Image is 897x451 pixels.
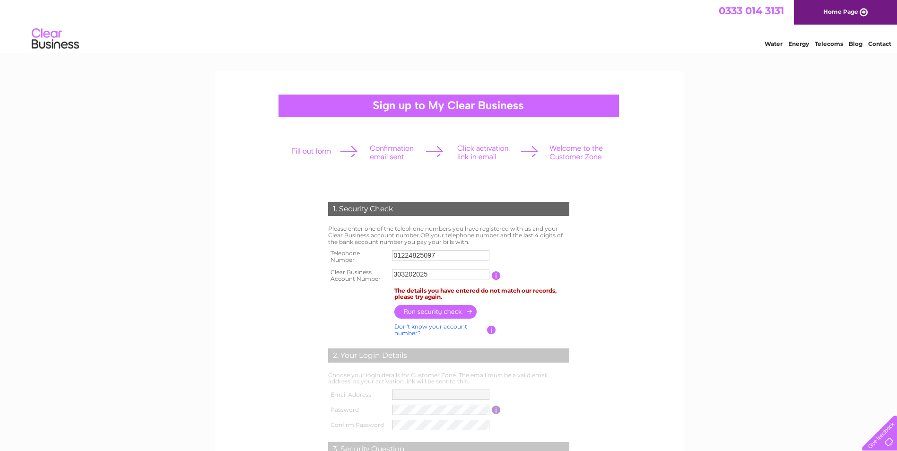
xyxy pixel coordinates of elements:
[719,5,784,17] a: 0333 014 3131
[392,285,572,303] td: The details you have entered do not match our records, please try again.
[849,40,862,47] a: Blog
[328,348,569,363] div: 2. Your Login Details
[326,266,390,285] th: Clear Business Account Number
[492,406,501,414] input: Information
[31,25,79,53] img: logo.png
[326,370,572,388] td: Choose your login details for Customer Zone. The email must be a valid email address, as your act...
[326,247,390,266] th: Telephone Number
[815,40,843,47] a: Telecoms
[765,40,783,47] a: Water
[487,326,496,334] input: Information
[492,271,501,280] input: Information
[326,417,390,433] th: Confirm Password
[788,40,809,47] a: Energy
[326,402,390,417] th: Password
[394,323,467,337] a: Don't know your account number?
[326,223,572,247] td: Please enter one of the telephone numbers you have registered with us and your Clear Business acc...
[326,387,390,402] th: Email Address
[868,40,891,47] a: Contact
[226,5,672,46] div: Clear Business is a trading name of Verastar Limited (registered in [GEOGRAPHIC_DATA] No. 3667643...
[328,202,569,216] div: 1. Security Check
